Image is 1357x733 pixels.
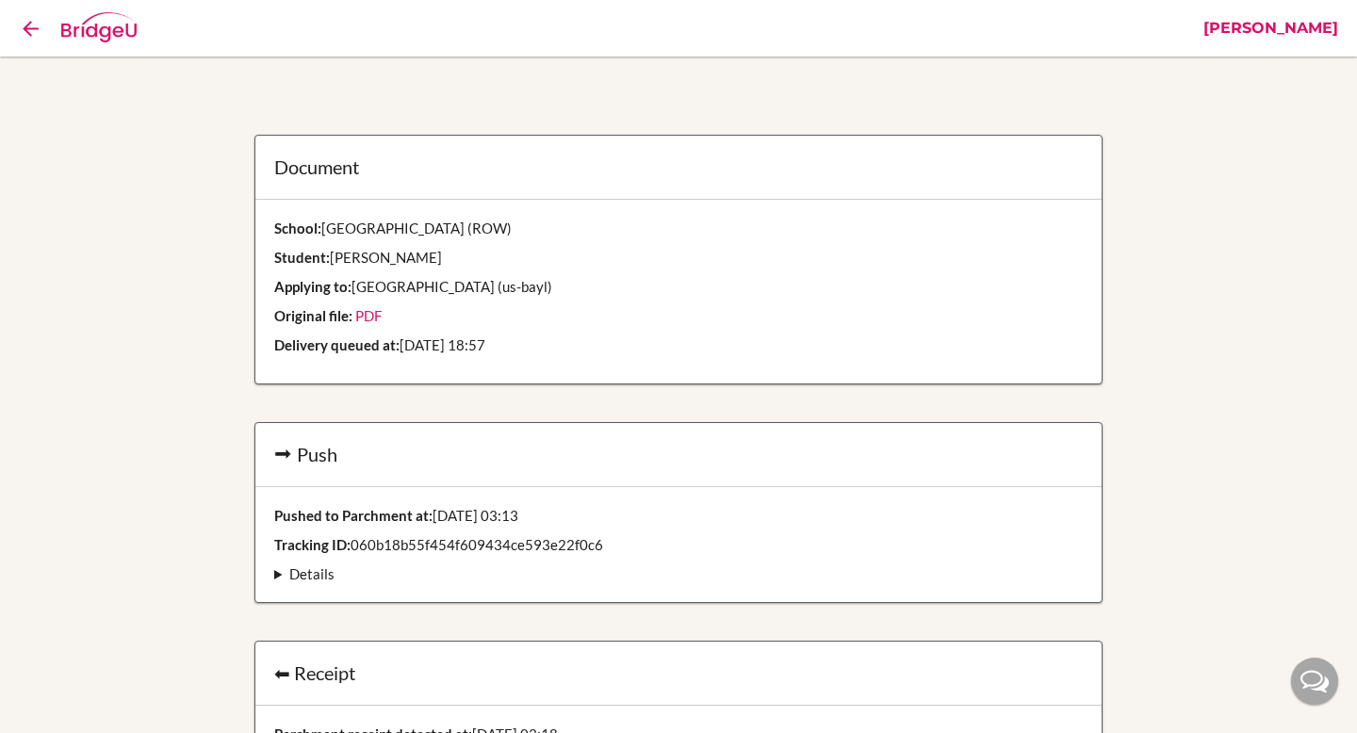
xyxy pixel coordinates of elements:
b: Pushed to Parchment at: [274,507,433,524]
p: [PERSON_NAME] [274,248,1083,267]
p: [GEOGRAPHIC_DATA] (us-bayl) [274,277,1083,296]
h2: Document [274,155,1083,180]
p: 060b18b55f454f609434ce593e22f0c6 [274,535,1083,554]
i: Back [19,17,42,41]
b: School: [274,220,321,236]
img: Bridge-U [61,12,137,42]
p: [DATE] 18:57 [274,335,1083,354]
p: [GEOGRAPHIC_DATA] (ROW) [274,219,1083,237]
b: Applying to: [274,278,352,295]
a: PDF [355,307,382,324]
h2: ⮕ Push [274,442,1083,467]
p: [DATE] 03:13 [274,506,1083,525]
b: Delivery queued at: [274,336,400,353]
b: Student: [274,249,330,266]
h2: ⬅︎ Receipt [274,660,1083,686]
div: Parchment delivery [155,14,333,42]
b: Tracking ID: [274,536,351,553]
b: Original file: [274,307,352,324]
